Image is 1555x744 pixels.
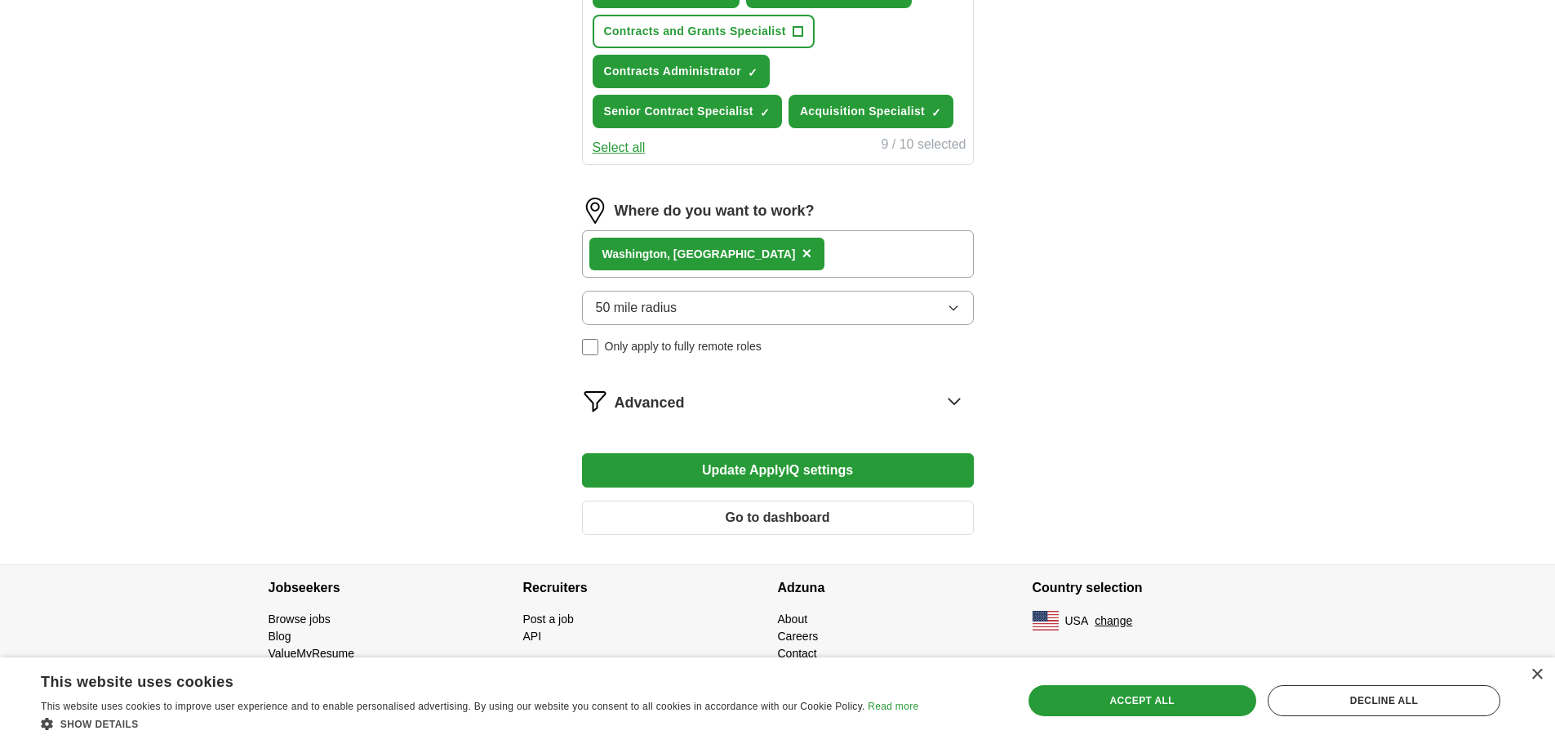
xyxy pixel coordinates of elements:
a: About [778,613,808,626]
span: Contracts Administrator [604,63,742,80]
a: Read more, opens a new window [868,701,918,712]
span: Advanced [615,392,685,414]
button: Senior Contract Specialist✓ [593,95,782,128]
div: Close [1531,669,1543,681]
span: Acquisition Specialist [800,103,925,120]
span: 50 mile radius [596,298,678,318]
a: Careers [778,630,819,643]
div: Decline all [1268,685,1500,716]
span: USA [1065,613,1089,630]
img: location.png [582,198,608,224]
div: Show details [41,715,918,732]
button: × [802,242,811,266]
span: Only apply to fully remote roles [605,338,762,355]
a: Post a job [523,613,574,626]
span: Senior Contract Specialist [604,103,753,120]
div: 9 / 10 selected [881,135,966,158]
button: 50 mile radius [582,291,974,325]
div: Accept all [1029,685,1256,716]
button: change [1095,613,1132,630]
a: Blog [269,630,291,643]
span: ✓ [760,106,770,119]
span: × [802,244,811,262]
a: API [523,630,542,643]
strong: Was [602,247,625,261]
button: Acquisition Specialist✓ [789,95,953,128]
button: Select all [593,138,646,158]
span: This website uses cookies to improve user experience and to enable personalised advertising. By u... [41,701,865,712]
button: Contracts and Grants Specialist [593,15,815,48]
div: This website uses cookies [41,667,877,692]
span: ✓ [748,66,758,79]
span: Show details [60,719,139,730]
a: ValueMyResume [269,647,355,660]
span: Contracts and Grants Specialist [604,23,786,40]
h4: Country selection [1033,565,1287,611]
a: Browse jobs [269,613,331,626]
button: Go to dashboard [582,501,974,535]
button: Contracts Administrator✓ [593,55,771,88]
input: Only apply to fully remote roles [582,339,598,355]
span: ✓ [931,106,941,119]
img: US flag [1033,611,1059,630]
label: Where do you want to work? [615,200,815,222]
div: hington, [GEOGRAPHIC_DATA] [602,246,796,263]
a: Contact [778,647,817,660]
img: filter [582,388,608,414]
button: Update ApplyIQ settings [582,453,974,488]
